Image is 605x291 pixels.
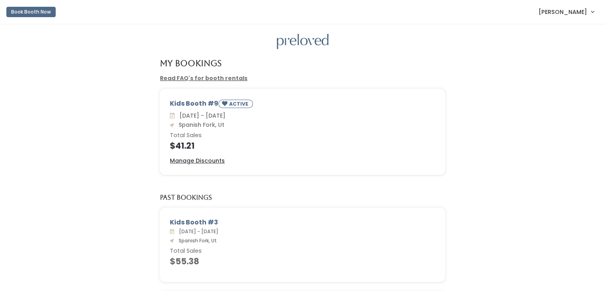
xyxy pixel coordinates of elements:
small: ACTIVE [229,100,250,107]
span: [PERSON_NAME] [539,8,587,16]
a: Book Booth Now [6,3,56,21]
span: Spanish Fork, Ut [175,237,217,244]
span: [DATE] - [DATE] [176,228,218,235]
h5: Past Bookings [160,194,212,201]
h6: Total Sales [170,132,435,139]
h6: Total Sales [170,248,435,254]
u: Manage Discounts [170,157,225,165]
div: Kids Booth #3 [170,218,435,227]
span: [DATE] - [DATE] [176,112,226,120]
a: [PERSON_NAME] [531,3,602,20]
a: Manage Discounts [170,157,225,165]
img: preloved logo [277,34,329,49]
button: Book Booth Now [6,7,56,17]
h4: $55.38 [170,257,435,266]
h4: My Bookings [160,59,222,68]
h4: $41.21 [170,141,435,150]
div: Kids Booth #9 [170,99,435,111]
a: Read FAQ's for booth rentals [160,74,247,82]
span: Spanish Fork, Ut [175,121,224,129]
